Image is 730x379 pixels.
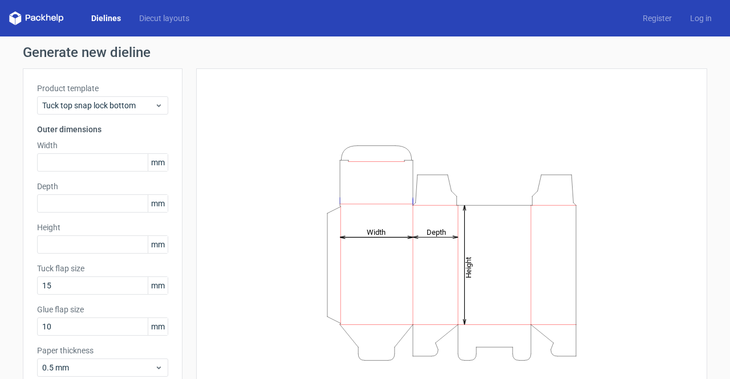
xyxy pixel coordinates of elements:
[37,140,168,151] label: Width
[37,263,168,274] label: Tuck flap size
[634,13,681,24] a: Register
[427,227,446,236] tspan: Depth
[148,277,168,294] span: mm
[148,318,168,335] span: mm
[681,13,721,24] a: Log in
[37,304,168,315] label: Glue flap size
[37,222,168,233] label: Height
[464,256,473,278] tspan: Height
[42,362,155,373] span: 0.5 mm
[148,154,168,171] span: mm
[37,83,168,94] label: Product template
[148,195,168,212] span: mm
[367,227,386,236] tspan: Width
[148,236,168,253] span: mm
[130,13,198,24] a: Diecut layouts
[23,46,707,59] h1: Generate new dieline
[37,181,168,192] label: Depth
[42,100,155,111] span: Tuck top snap lock bottom
[37,124,168,135] h3: Outer dimensions
[37,345,168,356] label: Paper thickness
[82,13,130,24] a: Dielines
